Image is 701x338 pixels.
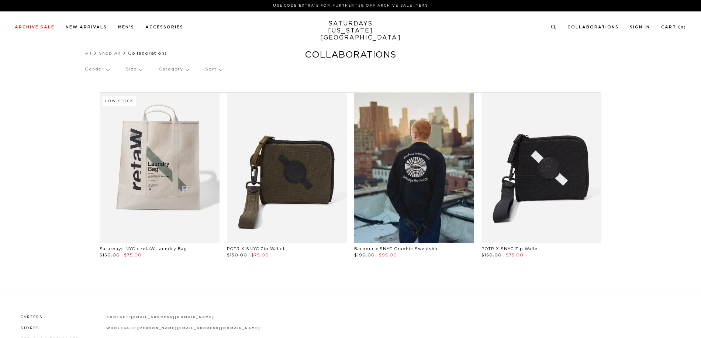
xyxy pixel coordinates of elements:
a: Barbour x SNYC Graphic Sweatshirt [354,247,440,251]
a: New Arrivals [66,25,107,29]
a: [PERSON_NAME][EMAIL_ADDRESS][DOMAIN_NAME] [137,327,260,330]
span: $150.00 [227,253,247,257]
span: Collaborations [128,51,167,55]
strong: wholesale: [106,327,138,330]
a: Cart (0) [661,25,686,29]
span: $150.00 [100,253,120,257]
p: Category [159,61,189,78]
span: $95.00 [379,253,397,257]
a: Saturdays NYC x retaW Laundry Bag [100,247,187,251]
a: Careers [21,315,42,319]
a: All [85,51,91,55]
a: POTR X SNYC Zip Wallet [481,247,539,251]
small: 0 [681,26,684,29]
p: Use Code EXTRA15 for Further 15% Off Archive Sale Items [18,3,683,8]
a: Men's [118,25,134,29]
span: $75.00 [124,253,142,257]
a: Sign In [630,25,650,29]
strong: contact: [106,315,131,319]
a: POTR X SNYC Zip Wallet [227,247,285,251]
p: Size [126,61,142,78]
p: Sort [205,61,222,78]
span: $75.00 [251,253,269,257]
a: Shop All [99,51,121,55]
a: Accessories [145,25,183,29]
span: $75.00 [506,253,524,257]
a: Collaborations [567,25,619,29]
p: Gender [85,61,109,78]
span: $190.00 [354,253,375,257]
div: Low Stock [103,96,136,106]
a: [EMAIL_ADDRESS][DOMAIN_NAME] [131,315,214,319]
a: Stores [21,327,39,330]
span: $150.00 [481,253,502,257]
a: SATURDAYS[US_STATE][GEOGRAPHIC_DATA] [320,20,381,41]
a: Archive Sale [15,25,55,29]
